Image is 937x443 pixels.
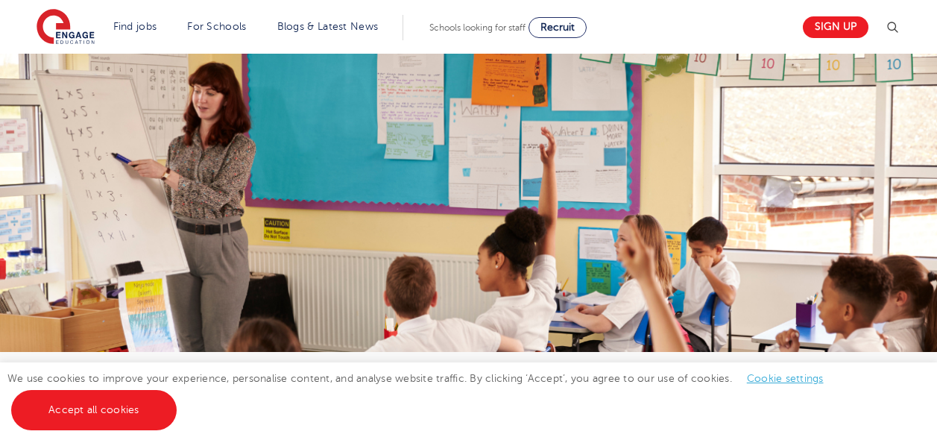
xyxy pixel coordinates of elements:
span: We use cookies to improve your experience, personalise content, and analyse website traffic. By c... [7,373,839,415]
a: Sign up [803,16,868,38]
a: Accept all cookies [11,390,177,430]
a: Blogs & Latest News [277,21,379,32]
span: Recruit [540,22,575,33]
img: Engage Education [37,9,95,46]
span: Schools looking for staff [429,22,526,33]
a: Recruit [529,17,587,38]
a: Find jobs [113,21,157,32]
a: For Schools [187,21,246,32]
a: Cookie settings [747,373,824,384]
